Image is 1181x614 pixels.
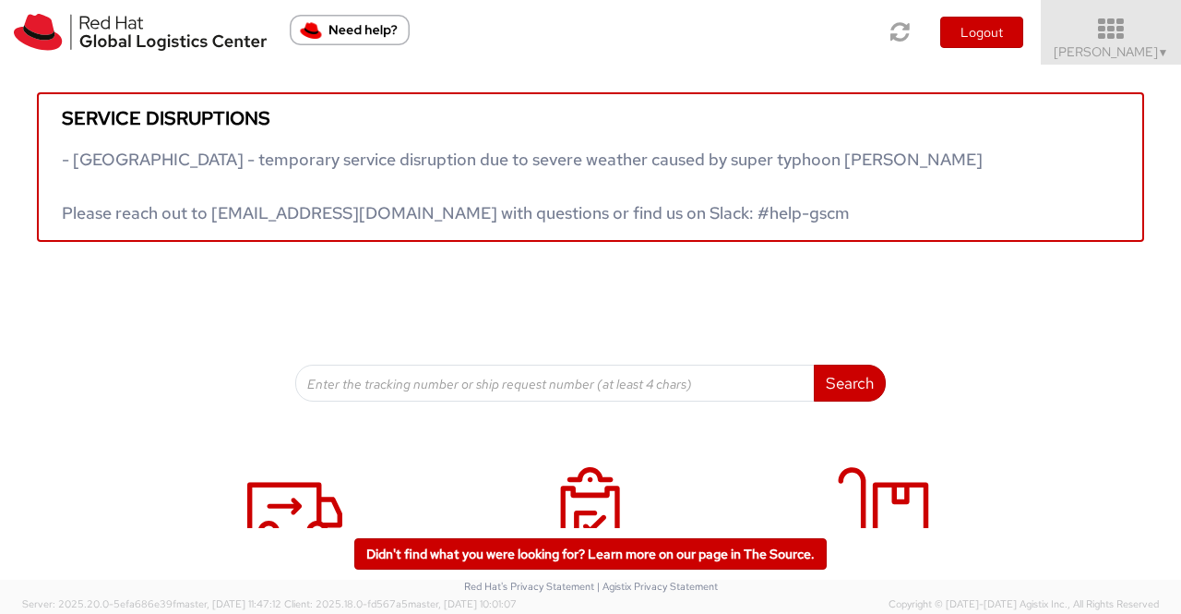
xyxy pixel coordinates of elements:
[889,597,1159,612] span: Copyright © [DATE]-[DATE] Agistix Inc., All Rights Reserved
[597,580,718,593] a: | Agistix Privacy Statement
[464,580,594,593] a: Red Hat's Privacy Statement
[940,17,1023,48] button: Logout
[295,365,815,402] input: Enter the tracking number or ship request number (at least 4 chars)
[14,14,267,51] img: rh-logistics-00dfa346123c4ec078e1.svg
[176,597,281,610] span: master, [DATE] 11:47:12
[1158,45,1169,60] span: ▼
[284,597,517,610] span: Client: 2025.18.0-fd567a5
[62,108,1119,128] h5: Service disruptions
[408,597,517,610] span: master, [DATE] 10:01:07
[290,15,410,45] button: Need help?
[62,149,983,223] span: - [GEOGRAPHIC_DATA] - temporary service disruption due to severe weather caused by super typhoon ...
[814,365,886,402] button: Search
[354,538,827,570] a: Didn't find what you were looking for? Learn more on our page in The Source.
[37,92,1144,242] a: Service disruptions - [GEOGRAPHIC_DATA] - temporary service disruption due to severe weather caus...
[1054,43,1169,60] span: [PERSON_NAME]
[22,597,281,610] span: Server: 2025.20.0-5efa686e39f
